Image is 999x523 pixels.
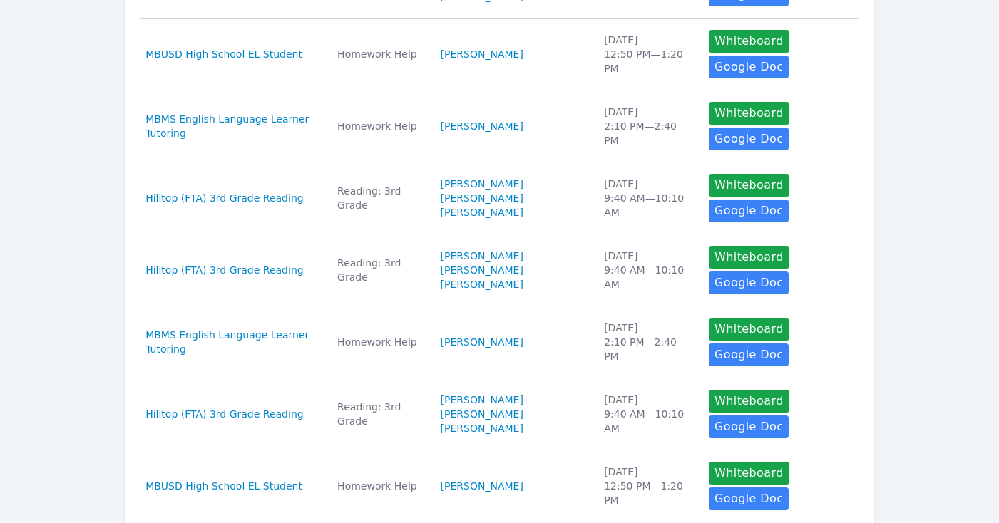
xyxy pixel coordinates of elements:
a: [PERSON_NAME] [PERSON_NAME] [441,191,588,219]
tr: Hilltop (FTA) 3rd Grade ReadingReading: 3rd Grade[PERSON_NAME][PERSON_NAME] [PERSON_NAME][DATE]9:... [140,234,859,306]
div: Reading: 3rd Grade [337,184,423,212]
a: [PERSON_NAME] [441,393,523,407]
a: [PERSON_NAME] [441,47,523,61]
tr: MBMS English Language Learner TutoringHomework Help[PERSON_NAME][DATE]2:10 PM—2:40 PMWhiteboardGo... [140,90,859,162]
a: MBMS English Language Learner Tutoring [145,112,320,140]
a: Google Doc [709,487,789,510]
a: [PERSON_NAME] [PERSON_NAME] [441,263,588,291]
div: Homework Help [337,119,423,133]
a: Hilltop (FTA) 3rd Grade Reading [145,263,304,277]
a: Hilltop (FTA) 3rd Grade Reading [145,191,304,205]
tr: Hilltop (FTA) 3rd Grade ReadingReading: 3rd Grade[PERSON_NAME][PERSON_NAME] [PERSON_NAME][DATE]9:... [140,378,859,450]
div: Homework Help [337,479,423,493]
tr: MBUSD High School EL StudentHomework Help[PERSON_NAME][DATE]12:50 PM—1:20 PMWhiteboardGoogle Doc [140,19,859,90]
a: Hilltop (FTA) 3rd Grade Reading [145,407,304,421]
button: Whiteboard [709,318,789,341]
a: MBUSD High School EL Student [145,47,302,61]
a: Google Doc [709,200,789,222]
button: Whiteboard [709,390,789,413]
div: [DATE] 9:40 AM — 10:10 AM [604,393,692,435]
a: [PERSON_NAME] [441,119,523,133]
div: Reading: 3rd Grade [337,256,423,284]
tr: MBMS English Language Learner TutoringHomework Help[PERSON_NAME][DATE]2:10 PM—2:40 PMWhiteboardGo... [140,306,859,378]
div: [DATE] 9:40 AM — 10:10 AM [604,177,692,219]
button: Whiteboard [709,462,789,485]
a: Google Doc [709,343,789,366]
a: Google Doc [709,128,789,150]
a: [PERSON_NAME] [441,479,523,493]
div: Homework Help [337,47,423,61]
button: Whiteboard [709,30,789,53]
button: Whiteboard [709,246,789,269]
a: [PERSON_NAME] [PERSON_NAME] [441,407,588,435]
a: [PERSON_NAME] [441,177,523,191]
a: Google Doc [709,56,789,78]
a: [PERSON_NAME] [441,249,523,263]
div: [DATE] 12:50 PM — 1:20 PM [604,33,692,76]
div: [DATE] 12:50 PM — 1:20 PM [604,465,692,507]
div: [DATE] 2:10 PM — 2:40 PM [604,105,692,147]
a: MBUSD High School EL Student [145,479,302,493]
a: [PERSON_NAME] [441,335,523,349]
a: MBMS English Language Learner Tutoring [145,328,320,356]
button: Whiteboard [709,174,789,197]
div: [DATE] 2:10 PM — 2:40 PM [604,321,692,363]
div: [DATE] 9:40 AM — 10:10 AM [604,249,692,291]
a: Google Doc [709,271,789,294]
a: Google Doc [709,415,789,438]
div: Homework Help [337,335,423,349]
tr: Hilltop (FTA) 3rd Grade ReadingReading: 3rd Grade[PERSON_NAME][PERSON_NAME] [PERSON_NAME][DATE]9:... [140,162,859,234]
button: Whiteboard [709,102,789,125]
tr: MBUSD High School EL StudentHomework Help[PERSON_NAME][DATE]12:50 PM—1:20 PMWhiteboardGoogle Doc [140,450,859,522]
div: Reading: 3rd Grade [337,400,423,428]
